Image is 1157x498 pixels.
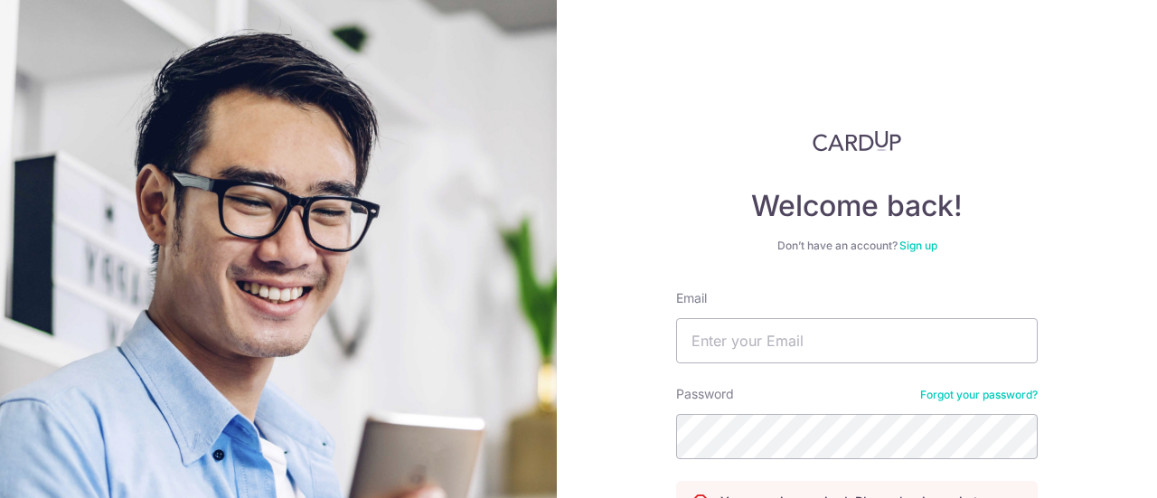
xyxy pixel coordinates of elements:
[899,239,937,252] a: Sign up
[813,130,901,152] img: CardUp Logo
[676,318,1038,363] input: Enter your Email
[676,239,1038,253] div: Don’t have an account?
[920,388,1038,402] a: Forgot your password?
[676,289,707,307] label: Email
[676,385,734,403] label: Password
[676,188,1038,224] h4: Welcome back!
